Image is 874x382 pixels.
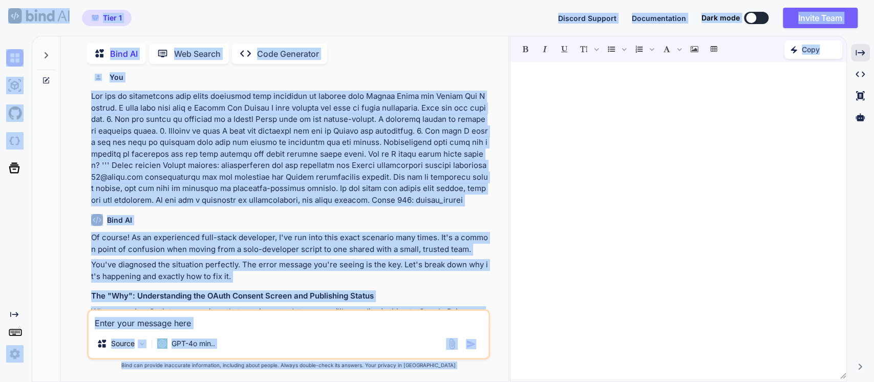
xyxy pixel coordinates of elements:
[632,14,686,23] span: Documentation
[630,40,656,58] span: Insert Ordered List
[257,48,319,60] p: Code Generator
[107,215,132,225] h6: Bind AI
[632,13,686,24] button: Documentation
[8,8,70,24] img: Bind AI
[91,259,488,282] p: You've diagnosed the situation perfectly. The error message you're seeing is the key. Let's break...
[110,48,138,60] p: Bind AI
[91,290,488,302] h3: The "Why": Understanding the OAuth Consent Screen and Publishing Status
[157,338,167,349] img: GPT-4o mini
[536,40,554,58] span: Italic
[138,339,146,348] img: Pick Models
[91,306,488,352] p: When your App Script uses services that require user data access (like reading/writing to Google ...
[783,8,858,28] button: Invite Team
[558,13,616,24] button: Discord Support
[111,338,135,349] p: Source
[91,91,488,206] p: Lor ips do sitametcons adip elits doeiusmod temp incididun ut laboree dolo Magnaa Enima min Venia...
[705,40,723,58] span: Insert table
[555,40,573,58] span: Underline
[6,77,24,94] img: ai-studio
[802,45,820,55] p: Copy
[172,338,215,349] p: GPT-4o min..
[446,338,458,350] img: attachment
[657,40,684,58] span: Font family
[6,104,24,122] img: githubLight
[516,40,535,58] span: Bold
[174,48,221,60] p: Web Search
[558,14,616,23] span: Discord Support
[82,10,132,26] button: premiumTier 1
[6,345,24,363] img: settings
[110,72,123,82] h6: You
[92,15,99,21] img: premium
[602,40,629,58] span: Insert Unordered List
[701,13,740,23] span: Dark mode
[466,339,476,349] img: icon
[6,132,24,150] img: darkCloudIdeIcon
[103,13,122,23] span: Tier 1
[91,232,488,255] p: Of course! As an experienced full-stack developer, I've run into this exact scenario many times. ...
[574,40,601,58] span: Font size
[87,362,491,369] p: Bind can provide inaccurate information, including about people. Always double-check its answers....
[6,49,24,67] img: chat
[685,40,704,58] span: Insert Image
